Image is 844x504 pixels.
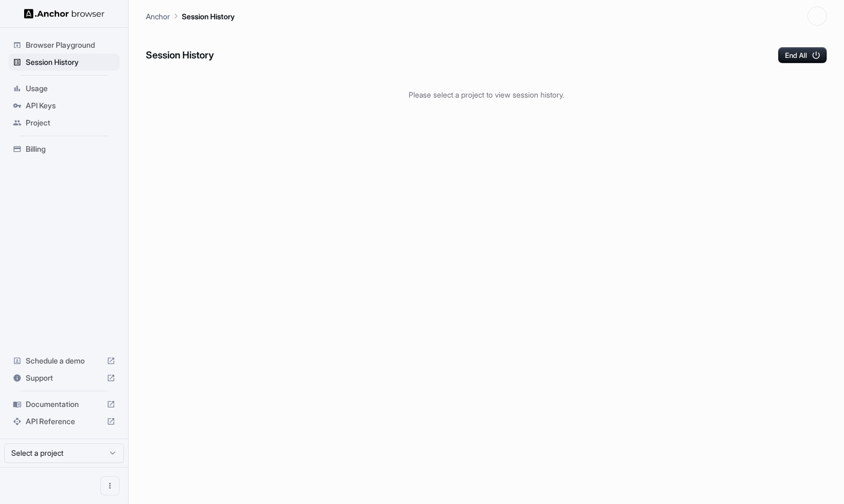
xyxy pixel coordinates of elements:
span: Usage [26,83,115,94]
div: Browser Playground [9,36,120,54]
div: API Reference [9,413,120,430]
div: Project [9,114,120,131]
button: Open menu [100,476,120,495]
span: Billing [26,144,115,154]
div: Documentation [9,396,120,413]
div: Support [9,369,120,387]
span: Session History [26,57,115,68]
span: Project [26,117,115,128]
span: API Reference [26,416,102,427]
span: API Keys [26,100,115,111]
div: Usage [9,80,120,97]
p: Please select a project to view session history. [146,89,827,100]
p: Session History [182,11,235,22]
span: Support [26,373,102,383]
div: API Keys [9,97,120,114]
span: Schedule a demo [26,355,102,366]
div: Schedule a demo [9,352,120,369]
img: Anchor Logo [24,9,105,19]
span: Documentation [26,399,102,410]
h6: Session History [146,48,214,63]
button: End All [778,47,827,63]
nav: breadcrumb [146,10,235,22]
div: Billing [9,140,120,158]
p: Anchor [146,11,170,22]
div: Session History [9,54,120,71]
span: Browser Playground [26,40,115,50]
